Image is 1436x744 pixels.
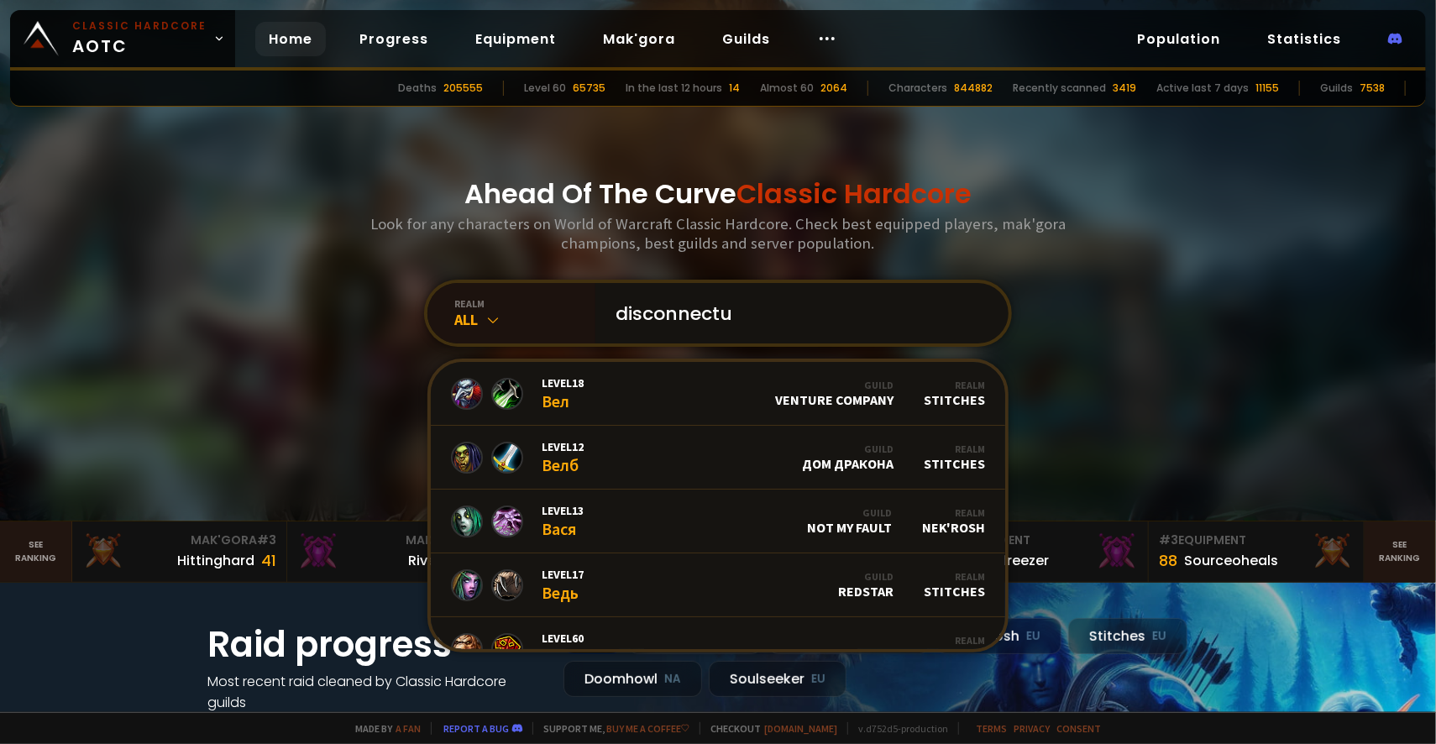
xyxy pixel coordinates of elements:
a: #2Equipment88Notafreezer [934,521,1150,582]
div: realm [454,297,595,310]
div: Realm [924,634,985,647]
a: Consent [1056,722,1101,735]
div: Stitches [1068,618,1187,654]
span: v. d752d5 - production [847,722,948,735]
div: 205555 [443,81,483,96]
input: Search a character... [605,283,988,343]
a: Progress [346,22,442,56]
div: 7538 [1360,81,1385,96]
small: Classic Hardcore [72,18,207,34]
small: EU [811,671,825,688]
span: Level 18 [542,375,584,390]
a: Report a bug [443,722,509,735]
div: Recently scanned [1013,81,1106,96]
div: Realm [922,506,985,519]
a: Level17ВедьGuildREDSTARRealmStitches [431,553,1005,617]
div: Equipment [944,532,1139,549]
h1: Raid progress [207,618,543,671]
div: Guild [802,443,894,455]
a: [DOMAIN_NAME] [764,722,837,735]
div: Велб [542,439,584,475]
h4: Most recent raid cleaned by Classic Hardcore guilds [207,671,543,713]
div: All [454,310,595,329]
a: Level13ВасяGuildNot My FaultRealmNek'Rosh [431,490,1005,553]
a: Home [255,22,326,56]
div: Вел [542,375,584,411]
span: Level 13 [542,503,584,518]
div: Realm [924,379,985,391]
div: Вери [542,631,584,667]
div: Active last 7 days [1156,81,1249,96]
div: 41 [261,549,276,572]
span: AOTC [72,18,207,59]
a: Classic HardcoreAOTC [10,10,235,67]
div: Nek'Rosh [922,506,985,536]
div: REDSTAR [838,570,894,600]
div: Characters [888,81,947,96]
div: Mak'Gora [82,532,277,549]
span: # 3 [1159,532,1178,548]
div: Guild [775,379,894,391]
span: Checkout [700,722,837,735]
span: Level 17 [542,567,584,582]
a: Guilds [709,22,784,56]
a: Buy me a coffee [606,722,689,735]
div: Soulseeker [709,661,846,697]
span: Made by [345,722,421,735]
div: 844882 [954,81,993,96]
div: Notafreezer [969,550,1050,571]
a: Population [1124,22,1234,56]
h1: Ahead Of The Curve [464,174,972,214]
div: Guilds [1320,81,1353,96]
a: Level18ВелGuildVenture CompanyRealmStitches [431,362,1005,426]
small: NA [664,671,681,688]
h3: Look for any characters on World of Warcraft Classic Hardcore. Check best equipped players, mak'g... [364,214,1072,253]
a: Mak'Gora#2Rivench100 [287,521,503,582]
div: Guild [807,506,892,519]
a: Equipment [462,22,569,56]
div: Mak'Gora [297,532,492,549]
a: Level12ВелбGuildДом ДраконаRealmStitches [431,426,1005,490]
a: #3Equipment88Sourceoheals [1149,521,1365,582]
div: Level 60 [524,81,566,96]
a: Mak'Gora#3Hittinghard41 [72,521,288,582]
div: 11155 [1255,81,1279,96]
a: Level60ВериRealmStitches [431,617,1005,681]
a: Privacy [1014,722,1050,735]
div: Rivench [409,550,462,571]
div: Deaths [398,81,437,96]
span: # 3 [257,532,276,548]
div: Stitches [924,379,985,408]
span: Classic Hardcore [736,175,972,212]
div: Sourceoheals [1184,550,1278,571]
div: Stitches [924,634,985,663]
div: Hittinghard [177,550,254,571]
a: a fan [396,722,421,735]
div: Дом Дракона [802,443,894,472]
div: 65735 [573,81,605,96]
div: 2064 [820,81,847,96]
div: 14 [729,81,740,96]
div: Not My Fault [807,506,892,536]
div: 3419 [1113,81,1136,96]
div: Stitches [924,443,985,472]
div: Ведь [542,567,584,603]
div: Equipment [1159,532,1354,549]
div: 88 [1159,549,1177,572]
div: Вася [542,503,584,539]
small: EU [1026,628,1040,645]
small: EU [1152,628,1166,645]
span: Support me, [532,722,689,735]
div: Realm [924,443,985,455]
a: Statistics [1254,22,1355,56]
a: Mak'gora [590,22,689,56]
div: Guild [838,570,894,583]
span: Level 12 [542,439,584,454]
div: Doomhowl [563,661,702,697]
div: Venture Company [775,379,894,408]
div: Realm [924,570,985,583]
div: Almost 60 [760,81,814,96]
span: Level 60 [542,631,584,646]
div: Stitches [924,570,985,600]
div: In the last 12 hours [626,81,722,96]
